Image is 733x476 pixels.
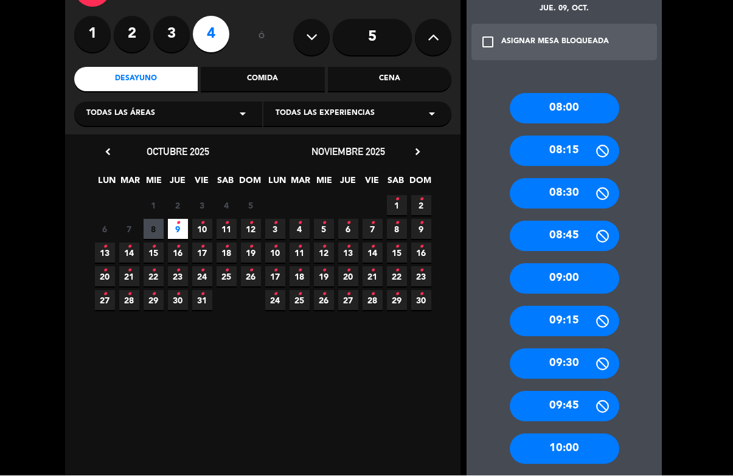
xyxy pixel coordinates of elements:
[151,238,156,257] i: •
[338,291,358,311] span: 27
[510,434,619,464] div: 10:00
[346,214,350,233] i: •
[168,219,188,240] span: 9
[510,264,619,294] div: 09:00
[363,291,383,311] span: 28
[297,214,302,233] i: •
[168,267,188,287] span: 23
[419,214,423,233] i: •
[395,261,399,281] i: •
[425,107,439,122] i: arrow_drop_down
[144,174,164,194] span: MIE
[290,267,310,287] span: 18
[411,267,431,287] span: 23
[322,238,326,257] i: •
[311,146,385,158] span: noviembre 2025
[103,238,107,257] i: •
[362,174,382,194] span: VIE
[419,190,423,210] i: •
[192,196,212,216] span: 3
[102,146,114,159] i: chevron_left
[176,238,180,257] i: •
[241,16,281,59] div: ó
[314,291,334,311] span: 26
[338,174,358,194] span: JUE
[265,219,285,240] span: 3
[510,349,619,379] div: 09:30
[419,285,423,305] i: •
[127,285,131,305] i: •
[249,238,253,257] i: •
[273,238,277,257] i: •
[239,174,259,194] span: DOM
[297,261,302,281] i: •
[127,238,131,257] i: •
[370,285,375,305] i: •
[151,261,156,281] i: •
[192,243,212,263] span: 17
[510,306,619,337] div: 09:15
[363,243,383,263] span: 14
[144,291,164,311] span: 29
[200,214,204,233] i: •
[386,174,406,194] span: SAB
[510,179,619,209] div: 08:30
[201,67,324,92] div: Comida
[467,4,662,16] div: jue. 09, oct.
[119,291,139,311] span: 28
[387,291,407,311] span: 29
[168,174,188,194] span: JUE
[241,243,261,263] span: 19
[370,261,375,281] i: •
[411,146,424,159] i: chevron_right
[419,261,423,281] i: •
[510,391,619,422] div: 09:45
[510,94,619,124] div: 08:00
[151,285,156,305] i: •
[338,219,358,240] span: 6
[501,36,609,49] div: ASIGNAR MESA BLOQUEADA
[322,285,326,305] i: •
[192,174,212,194] span: VIE
[200,261,204,281] i: •
[273,261,277,281] i: •
[153,16,190,53] label: 3
[363,219,383,240] span: 7
[395,238,399,257] i: •
[144,196,164,216] span: 1
[387,219,407,240] span: 8
[147,146,209,158] span: octubre 2025
[387,196,407,216] span: 1
[291,174,311,194] span: MAR
[241,219,261,240] span: 12
[241,196,261,216] span: 5
[168,196,188,216] span: 2
[290,243,310,263] span: 11
[395,214,399,233] i: •
[119,219,139,240] span: 7
[168,291,188,311] span: 30
[215,174,235,194] span: SAB
[193,16,229,53] label: 4
[127,261,131,281] i: •
[86,108,155,120] span: Todas las áreas
[217,267,237,287] span: 25
[95,219,115,240] span: 6
[97,174,117,194] span: LUN
[314,243,334,263] span: 12
[276,108,375,120] span: Todas las experiencias
[267,174,287,194] span: LUN
[322,214,326,233] i: •
[217,196,237,216] span: 4
[387,243,407,263] span: 15
[314,219,334,240] span: 5
[224,261,229,281] i: •
[265,267,285,287] span: 17
[328,67,451,92] div: Cena
[411,219,431,240] span: 9
[265,291,285,311] span: 24
[224,214,229,233] i: •
[273,285,277,305] i: •
[290,219,310,240] span: 4
[395,285,399,305] i: •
